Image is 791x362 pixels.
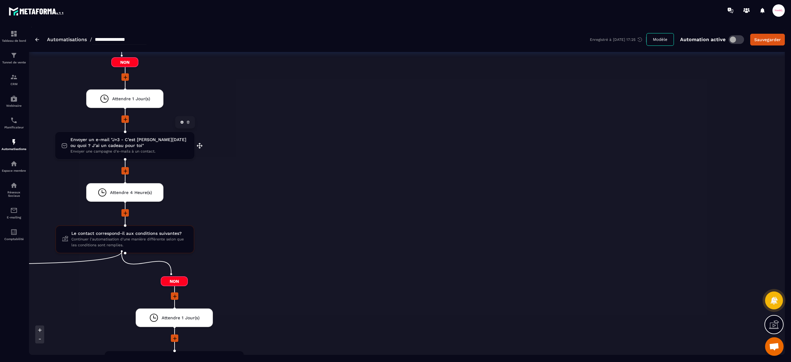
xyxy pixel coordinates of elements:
a: automationsautomationsAutomatisations [2,134,26,155]
img: formation [10,30,18,37]
p: Automatisations [2,147,26,151]
div: Enregistré à [590,37,646,42]
span: Attendre 1 Jour(s) [112,96,150,102]
img: accountant [10,228,18,236]
img: formation [10,52,18,59]
span: Continuer l'automatisation d'une manière différente selon que les conditions sont remplies. [71,236,188,248]
p: E-mailing [2,216,26,219]
p: CRM [2,82,26,86]
button: Modèle [646,33,674,46]
img: arrow [35,38,39,41]
p: Automation active [680,37,725,42]
span: Attendre 4 Heure(s) [110,190,152,196]
img: automations [10,160,18,167]
span: Envoyer un e-mail "J+3 - C’est [PERSON_NAME][DATE] ou quoi ? J’ai un cadeau pour toi" [70,137,188,149]
p: Tunnel de vente [2,61,26,64]
p: Planificateur [2,126,26,129]
span: Le contact correspond-il aux conditions suivantes? [71,231,188,236]
img: social-network [10,182,18,189]
p: Webinaire [2,104,26,107]
p: Espace membre [2,169,26,172]
div: Sauvegarder [754,37,781,43]
a: automationsautomationsWebinaire [2,90,26,112]
img: scheduler [10,117,18,124]
img: automations [10,138,18,146]
span: Attendre 1 Jour(s) [162,315,200,321]
span: Envoyer une campagne d'e-mails à un contact. [70,149,188,154]
a: automationsautomationsEspace membre [2,155,26,177]
span: / [90,37,92,42]
a: Ouvrir le chat [765,337,784,356]
p: Réseaux Sociaux [2,191,26,197]
a: emailemailE-mailing [2,202,26,224]
a: formationformationCRM [2,69,26,90]
p: [DATE] 17:25 [613,37,636,42]
p: Comptabilité [2,237,26,241]
a: schedulerschedulerPlanificateur [2,112,26,134]
p: Tableau de bord [2,39,26,42]
img: email [10,207,18,214]
img: logo [9,6,64,17]
a: Automatisations [47,37,87,42]
img: automations [10,95,18,102]
img: formation [10,73,18,81]
span: Non [111,57,138,67]
a: formationformationTunnel de vente [2,47,26,69]
button: Sauvegarder [750,34,785,45]
a: accountantaccountantComptabilité [2,224,26,245]
a: formationformationTableau de bord [2,25,26,47]
a: social-networksocial-networkRéseaux Sociaux [2,177,26,202]
span: Non [161,276,188,286]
